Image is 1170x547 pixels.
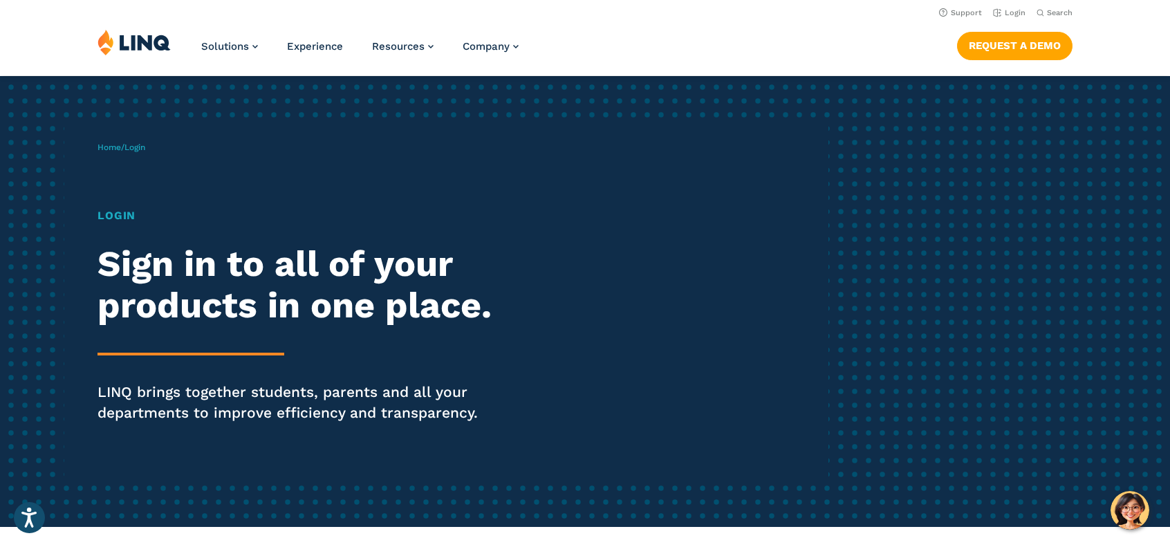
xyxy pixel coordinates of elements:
a: Login [993,8,1025,17]
nav: Button Navigation [957,29,1072,59]
span: Search [1047,8,1072,17]
a: Home [98,142,121,152]
h2: Sign in to all of your products in one place. [98,243,548,326]
span: Resources [372,40,425,53]
a: Experience [287,40,343,53]
img: LINQ | K‑12 Software [98,29,171,55]
button: Hello, have a question? Let’s chat. [1111,491,1149,530]
a: Resources [372,40,434,53]
nav: Primary Navigation [201,29,519,75]
span: Company [463,40,510,53]
button: Open Search Bar [1037,8,1072,18]
a: Support [939,8,982,17]
a: Solutions [201,40,258,53]
span: Solutions [201,40,249,53]
span: / [98,142,145,152]
a: Company [463,40,519,53]
a: Request a Demo [957,32,1072,59]
h1: Login [98,207,548,224]
p: LINQ brings together students, parents and all your departments to improve efficiency and transpa... [98,382,548,423]
span: Login [124,142,145,152]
